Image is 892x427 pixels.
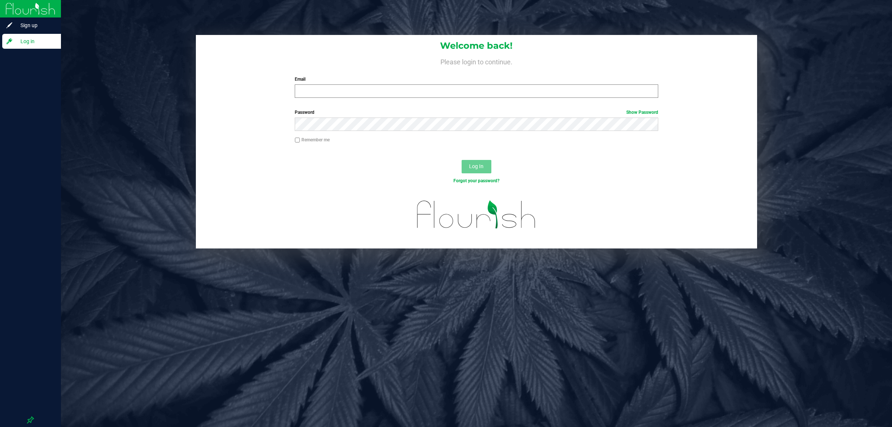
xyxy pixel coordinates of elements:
inline-svg: Log in [6,38,13,45]
button: Log In [462,160,491,173]
label: Pin the sidebar to full width on large screens [27,416,34,424]
span: Log In [469,163,484,169]
h4: Please login to continue. [196,57,757,65]
span: Log in [13,37,58,46]
a: Forgot your password? [453,178,500,183]
inline-svg: Sign up [6,22,13,29]
span: Password [295,110,314,115]
span: Sign up [13,21,58,30]
input: Remember me [295,138,300,143]
label: Remember me [295,137,330,143]
a: Show Password [626,110,658,115]
h1: Welcome back! [196,41,757,51]
img: flourish_logo.svg [406,192,547,237]
label: Email [295,76,658,83]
